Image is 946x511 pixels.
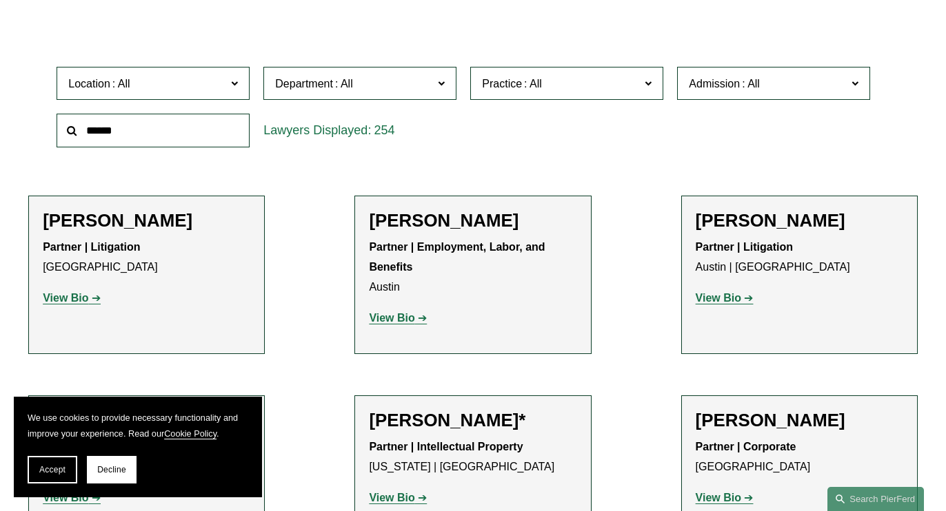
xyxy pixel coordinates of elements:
[28,410,248,442] p: We use cookies to provide necessary functionality and improve your experience. Read our .
[28,456,77,483] button: Accept
[43,241,140,253] strong: Partner | Litigation
[696,437,903,477] p: [GEOGRAPHIC_DATA]
[369,238,576,297] p: Austin
[43,210,250,231] h2: [PERSON_NAME]
[696,410,903,431] h2: [PERSON_NAME]
[68,78,110,90] span: Location
[164,429,217,439] a: Cookie Policy
[369,437,576,477] p: [US_STATE] | [GEOGRAPHIC_DATA]
[369,441,523,452] strong: Partner | Intellectual Property
[696,210,903,231] h2: [PERSON_NAME]
[369,210,576,231] h2: [PERSON_NAME]
[39,465,66,474] span: Accept
[696,292,754,304] a: View Bio
[369,312,427,324] a: View Bio
[369,492,427,503] a: View Bio
[369,241,548,273] strong: Partner | Employment, Labor, and Benefits
[97,465,126,474] span: Decline
[43,292,88,304] strong: View Bio
[87,456,137,483] button: Decline
[43,238,250,278] p: [GEOGRAPHIC_DATA]
[369,492,414,503] strong: View Bio
[689,78,740,90] span: Admission
[482,78,522,90] span: Practice
[696,238,903,278] p: Austin | [GEOGRAPHIC_DATA]
[14,397,262,497] section: Cookie banner
[275,78,333,90] span: Department
[374,123,394,137] span: 254
[696,492,741,503] strong: View Bio
[43,492,101,503] a: View Bio
[369,410,576,431] h2: [PERSON_NAME]*
[696,241,793,253] strong: Partner | Litigation
[696,441,796,452] strong: Partner | Corporate
[827,487,924,511] a: Search this site
[696,492,754,503] a: View Bio
[696,292,741,304] strong: View Bio
[43,292,101,304] a: View Bio
[369,312,414,324] strong: View Bio
[43,492,88,503] strong: View Bio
